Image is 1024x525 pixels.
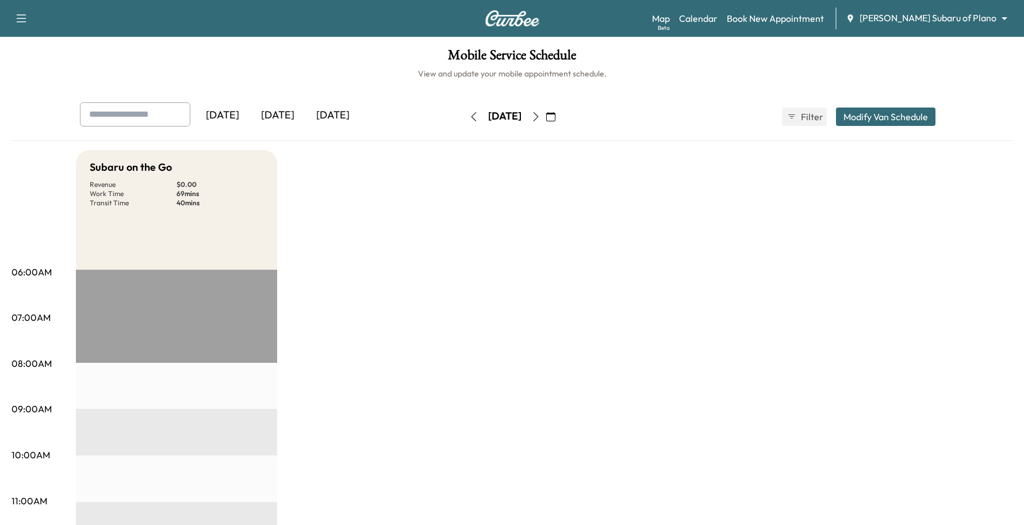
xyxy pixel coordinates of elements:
p: Revenue [90,180,177,189]
p: 11:00AM [11,494,47,508]
div: [DATE] [195,102,250,129]
p: 06:00AM [11,265,52,279]
img: Curbee Logo [485,10,540,26]
span: [PERSON_NAME] Subaru of Plano [860,12,996,25]
p: 10:00AM [11,448,50,462]
p: $ 0.00 [177,180,263,189]
p: 40 mins [177,198,263,208]
button: Filter [782,108,827,126]
a: Calendar [679,12,718,25]
h6: View and update your mobile appointment schedule. [11,68,1013,79]
p: Transit Time [90,198,177,208]
p: 08:00AM [11,357,52,370]
a: Book New Appointment [727,12,824,25]
h1: Mobile Service Schedule [11,48,1013,68]
div: [DATE] [305,102,360,129]
p: 69 mins [177,189,263,198]
button: Modify Van Schedule [836,108,935,126]
h5: Subaru on the Go [90,159,172,175]
p: 07:00AM [11,311,51,324]
p: 09:00AM [11,402,52,416]
div: [DATE] [250,102,305,129]
div: Beta [658,24,670,32]
p: Work Time [90,189,177,198]
div: [DATE] [488,109,521,124]
span: Filter [801,110,822,124]
a: MapBeta [652,12,670,25]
